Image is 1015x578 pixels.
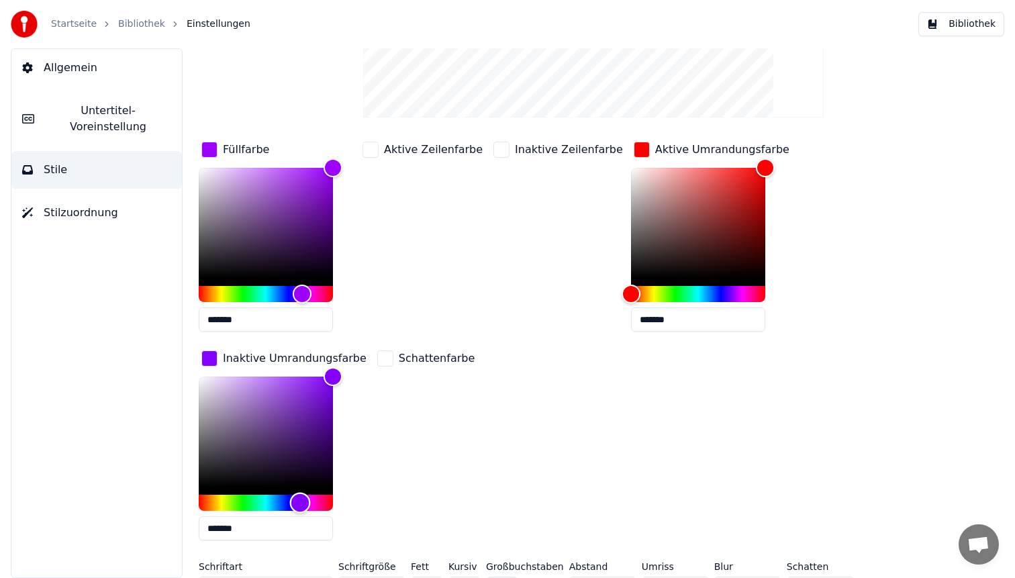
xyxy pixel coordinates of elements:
button: Aktive Zeilenfarbe [360,139,485,160]
span: Allgemein [44,60,97,76]
div: Hue [199,495,333,511]
label: Großbuchstaben [486,562,564,571]
nav: breadcrumb [51,17,250,31]
div: Color [199,377,333,487]
a: Startseite [51,17,97,31]
a: Bibliothek [118,17,165,31]
div: Aktive Umrandungsfarbe [655,142,789,158]
button: Stile [11,151,182,189]
button: Stilzuordnung [11,194,182,232]
button: Inaktive Zeilenfarbe [491,139,626,160]
img: youka [11,11,38,38]
div: Schattenfarbe [399,350,475,367]
div: Chat öffnen [959,524,999,565]
label: Schriftgröße [338,562,405,571]
button: Untertitel-Voreinstellung [11,92,182,146]
button: Allgemein [11,49,182,87]
span: Stile [44,162,67,178]
div: Füllfarbe [223,142,269,158]
span: Stilzuordnung [44,205,118,221]
button: Bibliothek [918,12,1004,36]
div: Inaktive Umrandungsfarbe [223,350,367,367]
label: Umriss [642,562,709,571]
label: Blur [714,562,781,571]
span: Untertitel-Voreinstellung [45,103,171,135]
label: Fett [411,562,443,571]
button: Schattenfarbe [375,348,477,369]
button: Inaktive Umrandungsfarbe [199,348,369,369]
div: Inaktive Zeilenfarbe [515,142,623,158]
label: Schatten [787,562,854,571]
div: Hue [199,286,333,302]
label: Kursiv [448,562,481,571]
div: Hue [631,286,765,302]
label: Schriftart [199,562,333,571]
span: Einstellungen [187,17,250,31]
button: Füllfarbe [199,139,272,160]
div: Color [199,168,333,278]
button: Aktive Umrandungsfarbe [631,139,792,160]
label: Abstand [569,562,636,571]
div: Aktive Zeilenfarbe [384,142,483,158]
div: Color [631,168,765,278]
